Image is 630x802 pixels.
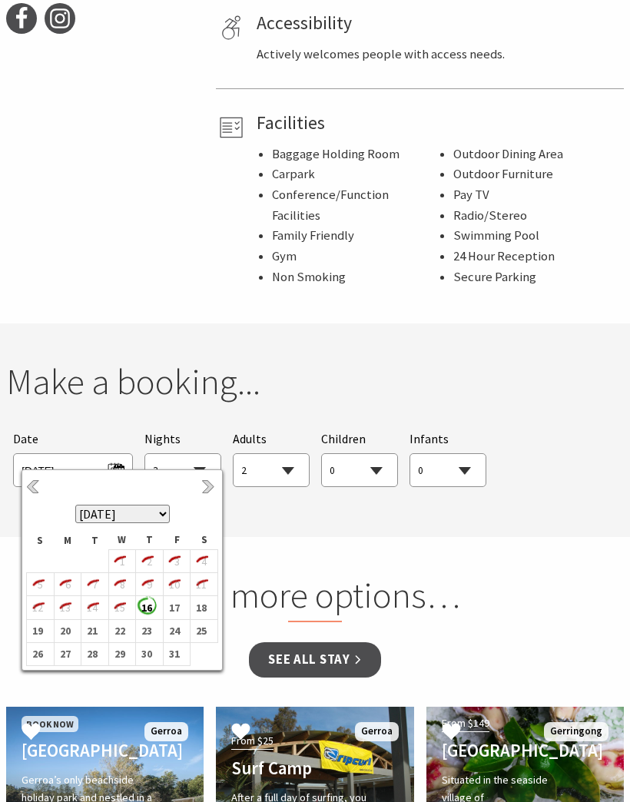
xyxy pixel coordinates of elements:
i: 4 [191,552,211,572]
li: Swimming Pool [453,226,618,247]
span: Date [13,431,38,446]
li: Radio/Stereo [453,206,618,227]
th: T [136,531,164,549]
span: Children [321,431,366,446]
i: 3 [164,552,184,572]
td: 30 [136,642,164,665]
td: 18 [191,596,218,619]
b: 23 [136,621,156,641]
p: Actively welcomes people with access needs. [257,45,618,65]
b: 22 [109,621,129,641]
td: 21 [81,619,109,642]
b: 21 [81,621,101,641]
h4: Facilities [257,112,618,134]
b: 27 [55,644,75,664]
th: W [108,531,136,549]
i: 14 [81,598,101,618]
li: Non Smoking [272,267,437,288]
td: 27 [54,642,81,665]
i: 12 [27,598,47,618]
span: Infants [409,431,449,446]
li: Secure Parking [453,267,618,288]
div: Choose a number of nights [144,429,221,487]
td: 17 [163,596,191,619]
b: 31 [164,644,184,664]
h4: Accessibility [257,12,618,35]
i: 8 [109,575,129,595]
i: 7 [81,575,101,595]
span: Nights [144,429,181,449]
td: 26 [27,642,55,665]
span: Adults [233,431,267,446]
i: 11 [191,575,211,595]
i: 13 [55,598,75,618]
td: 22 [108,619,136,642]
div: Please choose your desired arrival date [13,429,132,487]
li: 24 Hour Reception [453,247,618,267]
td: 16 [136,596,164,619]
b: 28 [81,644,101,664]
button: Click to Favourite Seven Mile Beach Holiday Park [6,707,56,760]
b: 20 [55,621,75,641]
b: 19 [27,621,47,641]
th: S [191,531,218,549]
td: 28 [81,642,109,665]
i: 6 [55,575,75,595]
h2: Make a booking... [6,360,624,403]
i: 5 [27,575,47,595]
li: Family Friendly [272,226,437,247]
li: Pay TV [453,185,618,206]
td: 25 [191,619,218,642]
b: 30 [136,644,156,664]
li: Carpark [272,164,437,185]
th: T [81,531,109,549]
b: 29 [109,644,129,664]
i: 9 [136,575,156,595]
li: Gym [272,247,437,267]
button: Click to Favourite Surf Camp [216,707,266,760]
td: 19 [27,619,55,642]
li: Conference/Function Facilities [272,185,437,226]
span: Gerroa [144,722,188,741]
a: See all Stay [249,642,380,678]
td: 24 [163,619,191,642]
th: S [27,531,55,549]
h4: [GEOGRAPHIC_DATA] [22,740,159,761]
b: 16 [136,598,156,618]
h2: See more options… [119,573,510,623]
b: 17 [164,598,184,618]
td: 31 [163,642,191,665]
th: M [54,531,81,549]
li: Outdoor Furniture [453,164,618,185]
li: Outdoor Dining Area [453,144,618,165]
h4: [GEOGRAPHIC_DATA] [442,740,579,761]
button: Click to Favourite Mercure Gerringong Resort [426,707,476,760]
td: 23 [136,619,164,642]
b: 24 [164,621,184,641]
td: 20 [54,619,81,642]
i: 2 [136,552,156,572]
i: 10 [164,575,184,595]
span: Gerringong [544,722,608,741]
td: 29 [108,642,136,665]
h4: Surf Camp [231,757,369,779]
li: Baggage Holding Room [272,144,437,165]
b: 26 [27,644,47,664]
i: 1 [109,552,129,572]
b: 25 [191,621,211,641]
b: 18 [191,598,211,618]
th: F [163,531,191,549]
i: 15 [109,598,129,618]
span: [DATE] [22,458,124,479]
span: Gerroa [355,722,399,741]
